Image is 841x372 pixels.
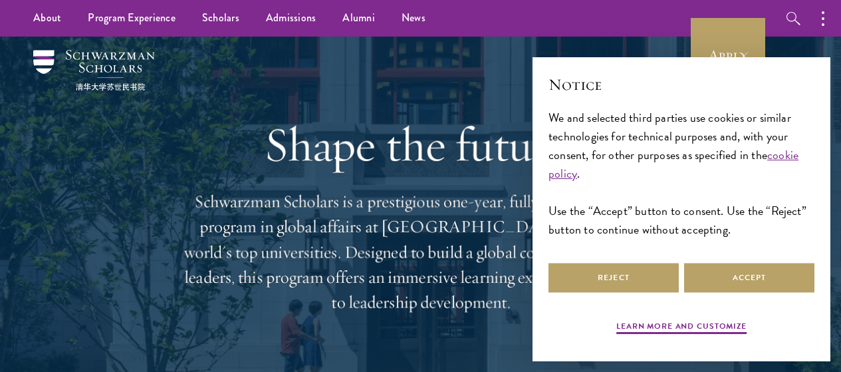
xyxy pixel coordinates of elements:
button: Reject [548,263,679,293]
h2: Notice [548,73,814,96]
div: We and selected third parties use cookies or similar technologies for technical purposes and, wit... [548,108,814,240]
button: Learn more and customize [616,320,747,336]
a: Apply [691,18,765,93]
button: Accept [684,263,814,293]
img: Schwarzman Scholars [33,50,155,91]
p: Schwarzman Scholars is a prestigious one-year, fully funded master’s program in global affairs at... [181,189,660,315]
h1: Shape the future. [181,116,660,172]
a: cookie policy [548,146,798,182]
